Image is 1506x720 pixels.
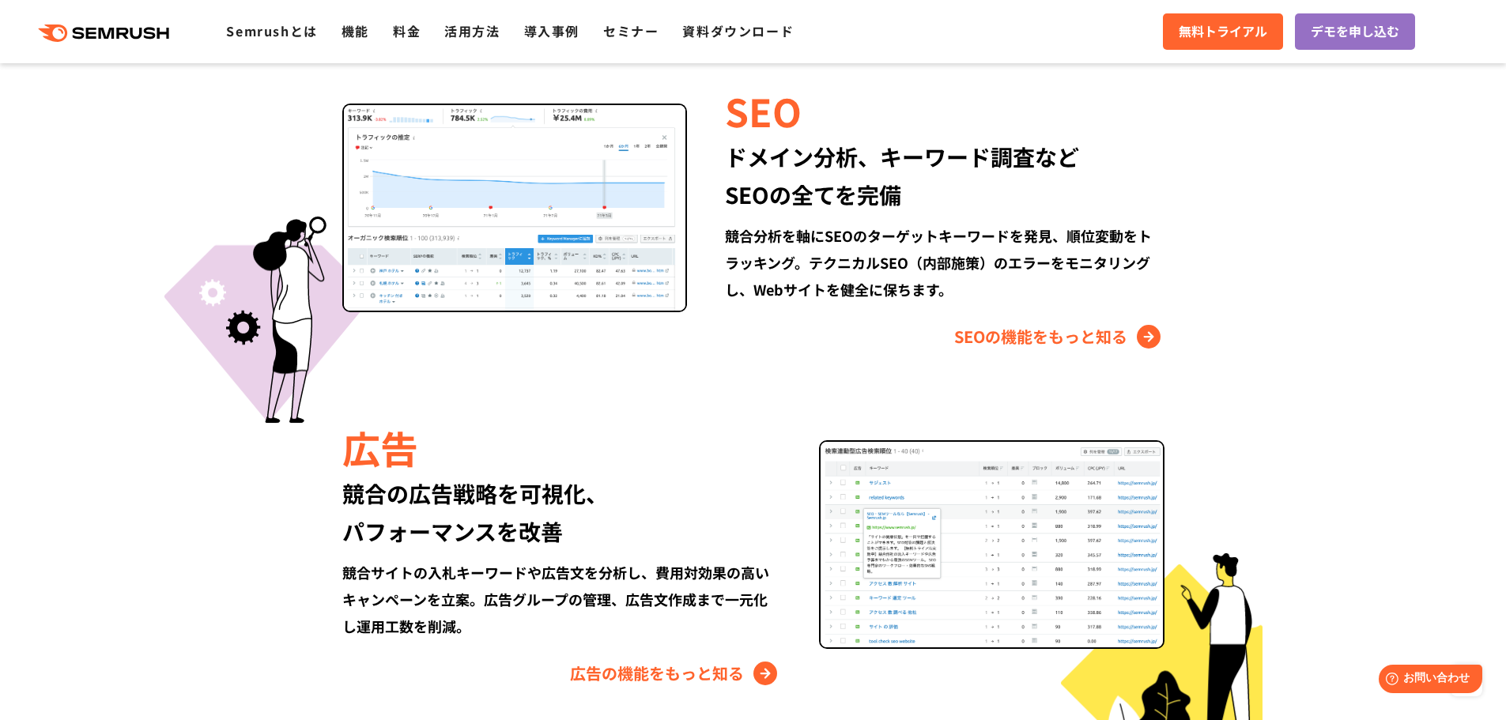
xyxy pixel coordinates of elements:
a: Semrushとは [226,21,317,40]
div: 競合分析を軸にSEOのターゲットキーワードを発見、順位変動をトラッキング。テクニカルSEO（内部施策）のエラーをモニタリングし、Webサイトを健全に保ちます。 [725,222,1164,303]
span: デモを申し込む [1311,21,1399,42]
span: 無料トライアル [1179,21,1267,42]
div: 広告 [342,420,781,474]
a: セミナー [603,21,659,40]
div: 競合の広告戦略を可視化、 パフォーマンスを改善 [342,474,781,550]
div: 競合サイトの入札キーワードや広告文を分析し、費用対効果の高いキャンペーンを立案。広告グループの管理、広告文作成まで一元化し運用工数を削減。 [342,559,781,639]
a: SEOの機能をもっと知る [954,324,1164,349]
a: 広告の機能をもっと知る [570,661,781,686]
a: 導入事例 [524,21,579,40]
a: 機能 [342,21,369,40]
div: ドメイン分析、キーワード調査など SEOの全てを完備 [725,138,1164,213]
a: 資料ダウンロード [682,21,794,40]
a: 活用方法 [444,21,500,40]
a: 料金 [393,21,421,40]
a: 無料トライアル [1163,13,1283,50]
div: SEO [725,84,1164,138]
iframe: Help widget launcher [1365,658,1489,703]
a: デモを申し込む [1295,13,1415,50]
